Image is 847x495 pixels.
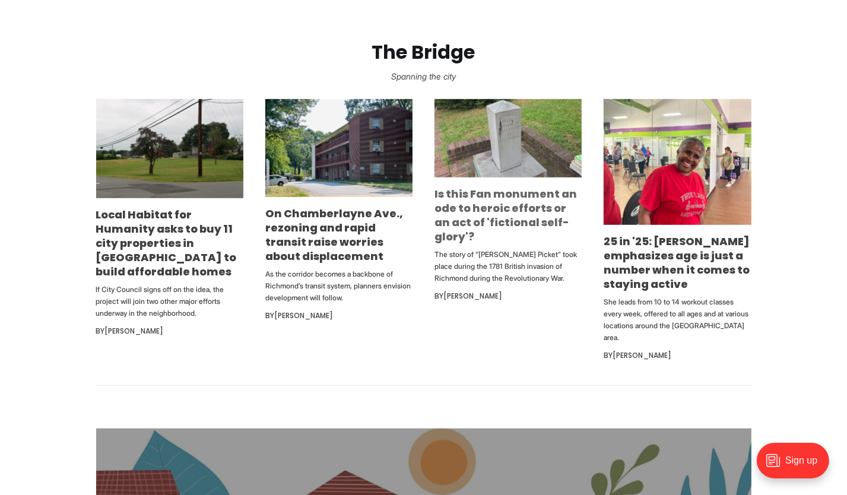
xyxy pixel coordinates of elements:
[604,296,751,344] p: She leads from 10 to 14 workout classes every week, offered to all ages and at various locations ...
[265,309,413,323] div: By
[96,207,237,279] a: Local Habitat for Humanity asks to buy 11 city properties in [GEOGRAPHIC_DATA] to build affordabl...
[274,310,333,321] a: [PERSON_NAME]
[443,291,502,301] a: [PERSON_NAME]
[96,99,243,198] img: Local Habitat for Humanity asks to buy 11 city properties in Northside to build affordable homes
[96,284,243,319] p: If City Council signs off on the idea, the project will join two other major efforts underway in ...
[19,68,828,85] p: Spanning the city
[19,42,828,64] h2: The Bridge
[96,324,243,338] div: By
[613,350,671,360] a: [PERSON_NAME]
[265,99,413,197] img: On Chamberlayne Ave., rezoning and rapid transit raise worries about displacement
[434,99,582,177] img: Is this Fan monument an ode to heroic efforts or an act of 'fictional self-glory'?
[747,437,847,495] iframe: portal-trigger
[265,206,403,264] a: On Chamberlayne Ave., rezoning and rapid transit raise worries about displacement
[604,99,751,225] img: 25 in '25: Debra Sims Fleisher emphasizes age is just a number when it comes to staying active
[604,234,750,291] a: 25 in '25: [PERSON_NAME] emphasizes age is just a number when it comes to staying active
[434,186,577,244] a: Is this Fan monument an ode to heroic efforts or an act of 'fictional self-glory'?
[434,249,582,284] p: The story of “[PERSON_NAME] Picket” took place during the 1781 British invasion of Richmond durin...
[265,268,413,304] p: As the corridor becomes a backbone of Richmond’s transit system, planners envision development wi...
[105,326,164,336] a: [PERSON_NAME]
[604,348,751,363] div: By
[434,289,582,303] div: By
